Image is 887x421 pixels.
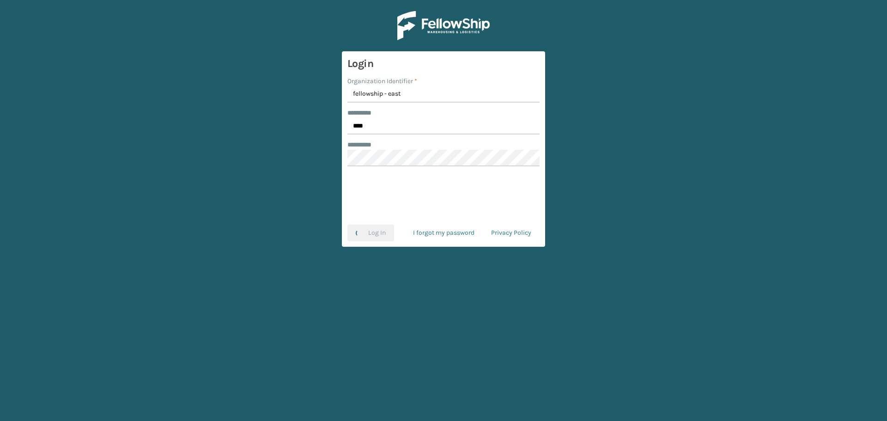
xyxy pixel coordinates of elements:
a: I forgot my password [405,225,483,241]
a: Privacy Policy [483,225,540,241]
iframe: reCAPTCHA [373,177,514,214]
label: Organization Identifier [347,76,417,86]
h3: Login [347,57,540,71]
button: Log In [347,225,394,241]
img: Logo [397,11,490,40]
